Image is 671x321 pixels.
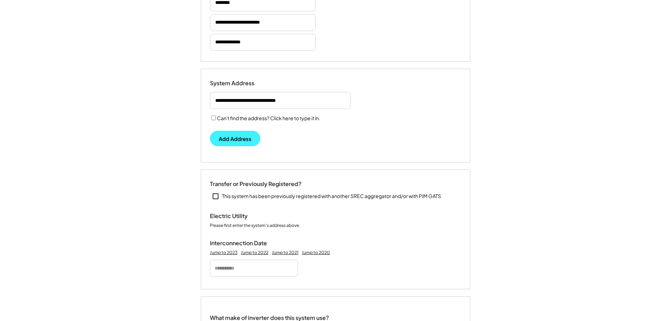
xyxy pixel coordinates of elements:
div: Jump to 2020 [302,250,330,255]
div: Please first enter the system's address above. [210,223,300,229]
div: Jump to 2023 [210,250,237,255]
div: This system has been previously registered with another SREC aggregator and/or with PJM GATS [222,193,441,200]
div: Interconnection Date [210,240,280,247]
div: Jump to 2022 [241,250,268,255]
div: System Address [210,80,280,87]
div: Jump to 2021 [272,250,298,255]
button: Add Address [210,131,260,146]
div: Transfer or Previously Registered? [210,180,302,188]
label: Can't find the address? Click here to type it in. [217,115,320,121]
div: Electric Utility [210,212,280,220]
